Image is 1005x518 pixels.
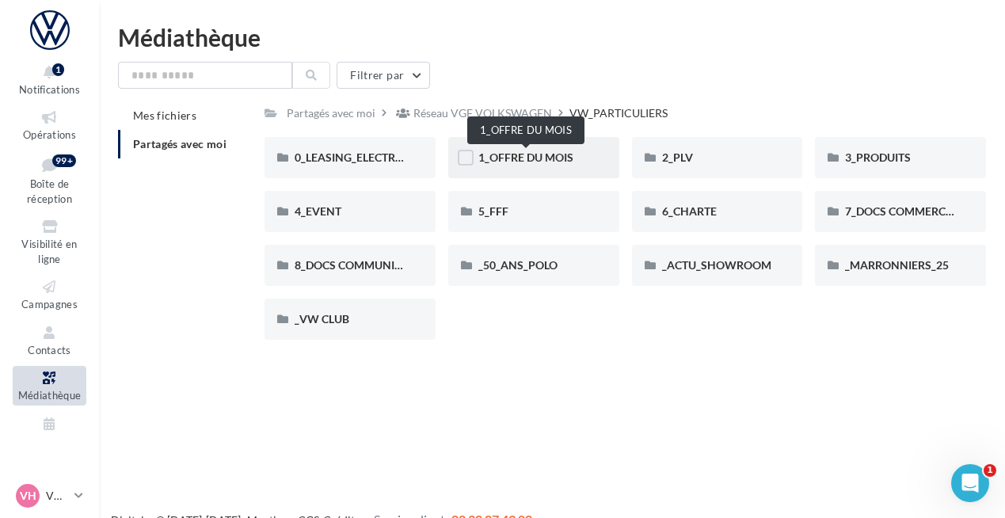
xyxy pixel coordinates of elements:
span: 5_FFF [478,204,508,218]
a: Campagnes [13,275,86,314]
a: Boîte de réception99+ [13,151,86,209]
a: Calendrier [13,412,86,451]
a: Visibilité en ligne [13,215,86,269]
span: Opérations [23,128,76,141]
div: VW_PARTICULIERS [569,105,668,121]
span: 1_OFFRE DU MOIS [478,150,573,164]
p: VW HIRSON [46,488,68,504]
div: 99+ [52,154,76,167]
span: Partagés avec moi [133,137,227,150]
button: Filtrer par [337,62,430,89]
span: 8_DOCS COMMUNICATION [295,258,436,272]
span: _50_ANS_POLO [478,258,558,272]
span: Notifications [19,83,80,96]
span: 4_EVENT [295,204,341,218]
span: Médiathèque [18,389,82,402]
div: 1 [52,63,64,76]
span: 2_PLV [662,150,693,164]
a: VH VW HIRSON [13,481,86,511]
span: 3_PRODUITS [845,150,911,164]
a: Contacts [13,321,86,360]
span: Contacts [28,344,71,356]
span: 7_DOCS COMMERCIAUX [845,204,973,218]
span: _MARRONNIERS_25 [845,258,949,272]
span: _ACTU_SHOWROOM [662,258,771,272]
span: VH [20,488,36,504]
span: 0_LEASING_ELECTRIQUE [295,150,421,164]
span: Boîte de réception [27,177,72,205]
a: Médiathèque [13,366,86,405]
span: Calendrier [25,435,74,448]
span: 1 [984,464,996,477]
button: Notifications 1 [13,60,86,99]
span: Campagnes [21,298,78,310]
span: 6_CHARTE [662,204,717,218]
a: Opérations [13,105,86,144]
div: Réseau VGF VOLKSWAGEN [413,105,552,121]
span: Mes fichiers [133,109,196,122]
div: 1_OFFRE DU MOIS [467,116,584,144]
iframe: Intercom live chat [951,464,989,502]
div: Partagés avec moi [287,105,375,121]
span: Visibilité en ligne [21,238,77,265]
div: Médiathèque [118,25,986,49]
span: _VW CLUB [295,312,349,326]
